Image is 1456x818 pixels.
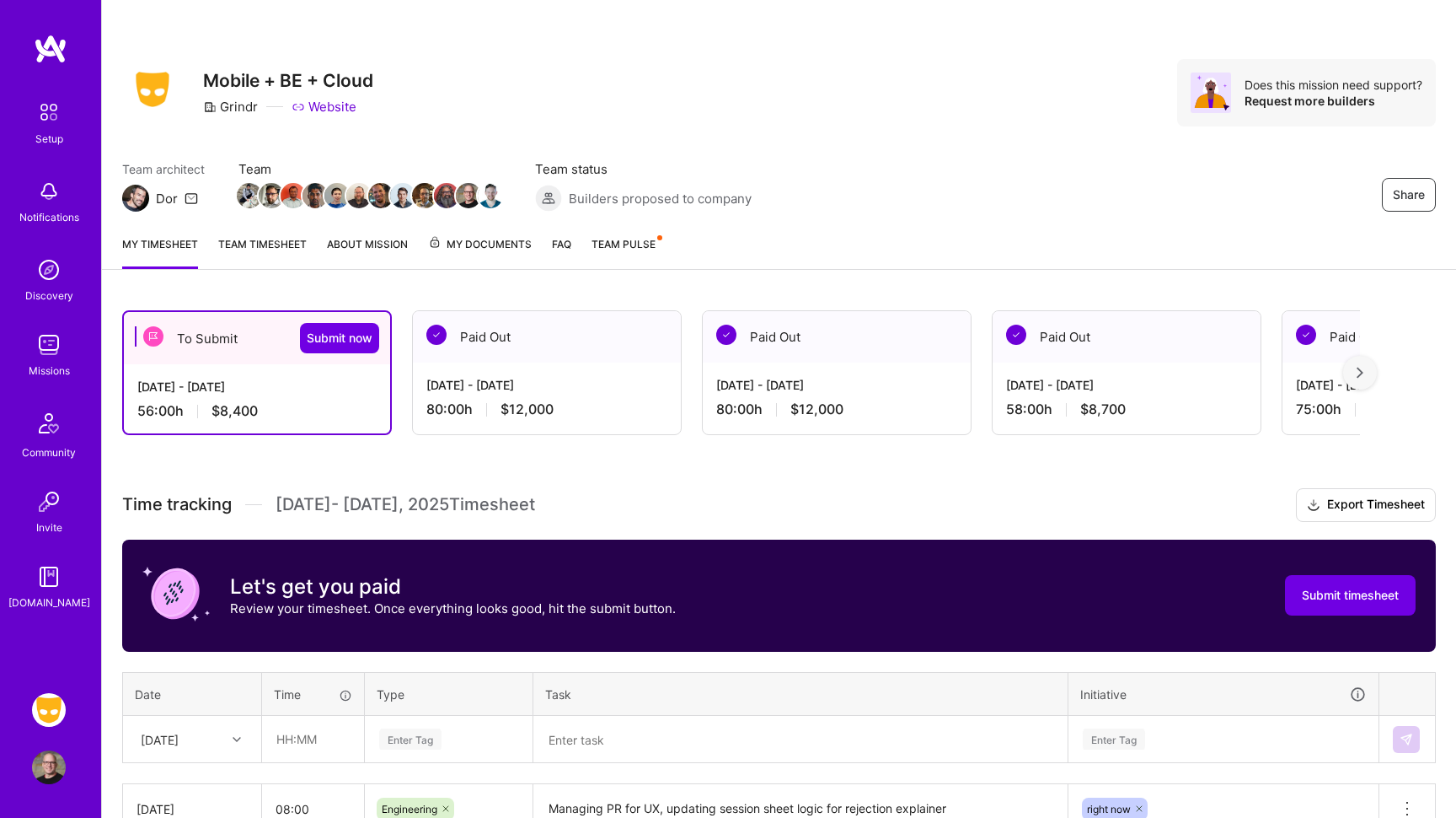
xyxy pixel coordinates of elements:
img: Team Member Avatar [259,183,284,208]
img: Team Member Avatar [346,183,372,208]
a: Team Member Avatar [260,181,282,210]
div: 56:00 h [137,402,377,420]
a: Team Member Avatar [238,181,260,210]
img: Paid Out [716,325,736,345]
img: Builders proposed to company [535,185,562,212]
img: Team Member Avatar [412,183,437,208]
img: Team Member Avatar [456,183,481,208]
img: Paid Out [426,325,447,345]
div: Missions [29,362,70,379]
img: Team Architect [122,185,149,212]
span: $8,700 [1080,401,1126,418]
img: setup [31,94,67,130]
span: Team [238,160,501,178]
img: right [1357,367,1363,379]
img: logo [34,34,67,64]
a: Team timesheet [218,235,307,269]
i: icon CompanyGray [203,100,217,114]
a: Team Member Avatar [392,181,414,210]
a: Team Member Avatar [458,181,479,210]
span: $8,400 [211,402,258,420]
a: Website [292,98,356,116]
span: Engineering [382,803,437,815]
span: Submit now [307,330,372,347]
p: Review your timesheet. Once everything looks good, hit the submit button. [230,600,676,617]
a: About Mission [327,235,408,269]
div: 58:00 h [1006,401,1247,418]
div: Setup [35,130,63,148]
i: icon Download [1307,497,1320,514]
button: Share [1382,178,1436,212]
a: Team Member Avatar [348,181,370,210]
img: Grindr: Mobile + BE + Cloud [32,693,66,727]
img: Avatar [1191,73,1231,113]
div: [DATE] - [DATE] [426,376,667,394]
img: guide book [32,560,66,594]
div: Notifications [19,208,79,226]
span: $12,000 [790,401,843,418]
div: [DATE] [136,800,248,818]
img: Community [29,403,69,444]
span: Builders proposed to company [569,190,752,207]
span: Submit timesheet [1302,587,1399,604]
img: Team Member Avatar [478,183,503,208]
img: Team Member Avatar [368,183,393,208]
img: Company Logo [122,67,183,112]
span: Team Pulse [591,238,656,250]
a: Team Member Avatar [370,181,392,210]
div: Community [22,444,76,461]
div: Invite [36,519,62,536]
span: $12,000 [500,401,554,418]
i: icon Mail [185,191,198,205]
div: [DATE] - [DATE] [1006,376,1247,394]
a: User Avatar [28,751,70,784]
input: HH:MM [263,717,363,761]
div: Time [274,686,352,703]
img: Team Member Avatar [390,183,415,208]
span: Time tracking [122,494,232,515]
th: Type [365,672,533,716]
img: Paid Out [1006,325,1026,345]
img: Invite [32,485,66,519]
a: Team Member Avatar [436,181,458,210]
div: Paid Out [413,311,681,363]
button: Export Timesheet [1296,488,1436,522]
button: Submit now [300,323,379,353]
h3: Mobile + BE + Cloud [203,70,373,91]
img: Team Member Avatar [302,183,328,208]
a: Team Member Avatar [414,181,436,210]
th: Task [533,672,1068,716]
div: Grindr [203,98,258,116]
span: [DATE] - [DATE] , 2025 Timesheet [276,494,535,515]
a: My Documents [428,235,532,269]
img: Team Member Avatar [281,183,306,208]
div: Discovery [25,287,73,304]
i: icon Chevron [233,735,241,744]
img: Team Member Avatar [434,183,459,208]
div: [DATE] - [DATE] [716,376,957,394]
img: Paid Out [1296,325,1316,345]
a: Team Member Avatar [282,181,304,210]
a: Team Member Avatar [479,181,501,210]
span: Team status [535,160,752,178]
span: My Documents [428,235,532,254]
button: Submit timesheet [1285,575,1416,616]
div: To Submit [124,312,390,364]
a: My timesheet [122,235,198,269]
a: Team Member Avatar [304,181,326,210]
span: right now [1087,803,1131,815]
div: Enter Tag [1083,726,1145,752]
div: 80:00 h [716,401,957,418]
img: Submit [1400,733,1413,746]
div: Dor [156,190,178,207]
img: discovery [32,253,66,287]
a: Team Pulse [591,235,661,269]
img: teamwork [32,328,66,362]
img: Team Member Avatar [324,183,350,208]
div: [DATE] - [DATE] [137,378,377,396]
img: User Avatar [32,751,66,784]
img: coin [142,560,210,627]
div: [DATE] [141,730,179,748]
h3: Let's get you paid [230,574,676,600]
div: Paid Out [993,311,1261,363]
